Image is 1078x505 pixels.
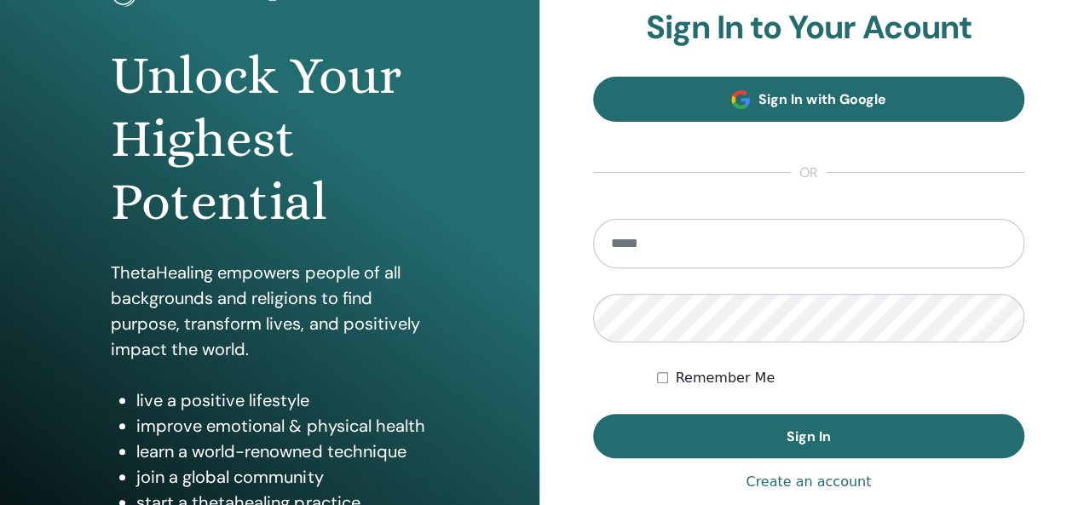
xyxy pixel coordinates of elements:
label: Remember Me [675,368,775,388]
h2: Sign In to Your Acount [593,9,1025,48]
span: Sign In [787,428,831,445]
p: ThetaHealing empowers people of all backgrounds and religions to find purpose, transform lives, a... [111,260,428,362]
li: improve emotional & physical health [136,413,428,439]
button: Sign In [593,414,1025,458]
li: live a positive lifestyle [136,387,428,413]
span: or [791,163,827,183]
li: learn a world-renowned technique [136,439,428,464]
a: Create an account [746,472,871,492]
span: Sign In with Google [758,90,885,108]
li: join a global community [136,464,428,490]
div: Keep me authenticated indefinitely or until I manually logout [657,368,1024,388]
a: Sign In with Google [593,77,1025,122]
h1: Unlock Your Highest Potential [111,44,428,234]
